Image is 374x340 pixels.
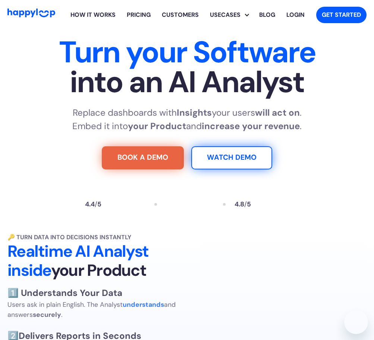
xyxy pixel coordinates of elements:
span: / [244,200,247,208]
strong: 🔑 Turn Data into Decisions Instantly [7,233,131,241]
span: into an AI Analyst [7,67,367,97]
h1: Turn your Software [7,37,367,97]
strong: understands [123,300,164,309]
iframe: Button to launch messaging window [344,310,368,334]
span: / [95,200,97,208]
div: 4.4 5 [85,201,101,208]
p: Replace dashboards with your users . Embed it into and . [72,106,302,133]
a: Go to Home Page [7,9,55,21]
div: Usecases [210,3,254,27]
strong: your Product [128,120,186,132]
a: Read reviews about HappyLoop on Capterra [235,201,289,208]
strong: will act on [255,107,300,118]
a: Read reviews about HappyLoop on Tekpon [166,200,214,209]
a: Log in to your HappyLoop account [281,3,310,27]
strong: Insights [177,107,212,118]
span: Users ask in plain English. The Analyst and answers . [7,300,176,318]
strong: 1️⃣ Understands Your Data [7,287,122,299]
h2: Realtime AI Analyst inside [7,242,186,281]
a: Get started with HappyLoop [316,7,367,23]
a: View HappyLoop pricing plans [121,3,156,27]
strong: securely [33,311,61,319]
div: Explore HappyLoop use cases [204,3,254,27]
a: Try For Free [102,146,184,169]
span: your Product [51,260,146,281]
div: Usecases [204,10,246,19]
div: 4.8 5 [235,201,251,208]
a: Learn how HappyLoop works [156,3,204,27]
strong: increase your revenue [202,120,300,132]
img: HappyLoop Logo [7,9,55,17]
a: Watch Demo [191,146,272,169]
a: Read reviews about HappyLoop on Trustpilot [85,201,145,208]
a: Learn how HappyLoop works [65,3,121,27]
a: Visit the HappyLoop blog for insights [254,3,281,27]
